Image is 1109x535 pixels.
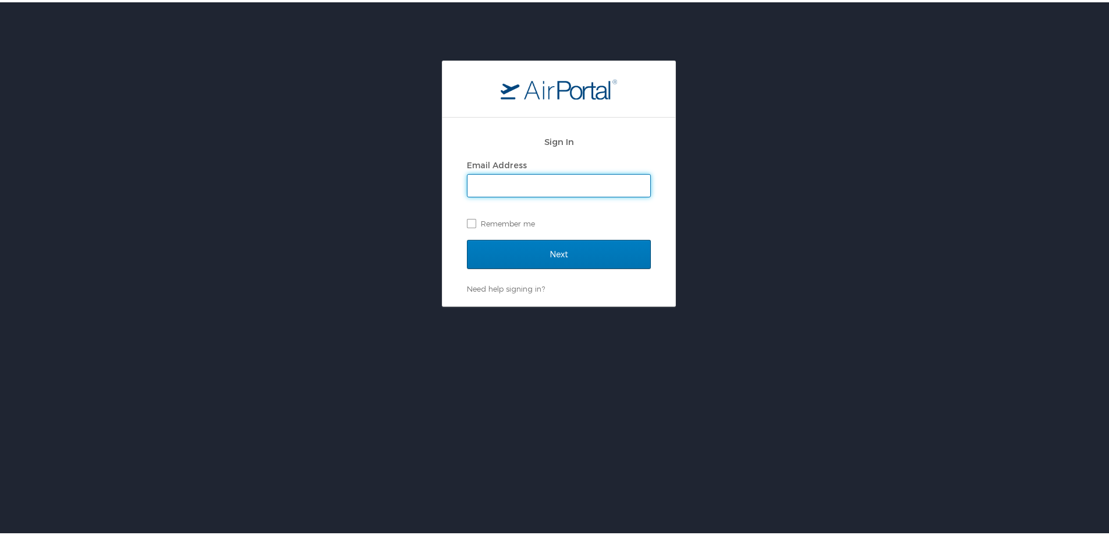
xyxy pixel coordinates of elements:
a: Need help signing in? [467,282,545,291]
h2: Sign In [467,133,651,146]
label: Email Address [467,158,527,168]
img: logo [501,76,617,97]
label: Remember me [467,212,651,230]
input: Next [467,238,651,267]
